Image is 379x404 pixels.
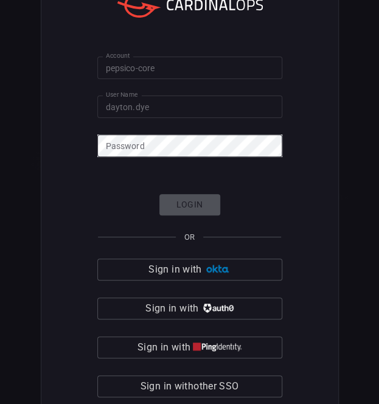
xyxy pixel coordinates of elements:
img: vP8Hhh4KuCH8AavWKdZY7RZgAAAAASUVORK5CYII= [201,304,234,313]
span: OR [184,232,195,242]
button: Sign in with [97,259,282,280]
img: quu4iresuhQAAAABJRU5ErkJggg== [193,343,242,352]
img: Ad5vKXme8s1CQAAAABJRU5ErkJggg== [204,265,231,274]
span: Sign in with [148,261,201,278]
button: Sign in with [97,336,282,358]
input: Type your user name [97,96,282,118]
span: Sign in with [137,339,190,356]
input: Type your account [97,57,282,79]
label: Account [106,51,130,60]
label: User Name [106,90,137,99]
span: Sign in with [145,300,198,317]
span: Sign in with other SSO [141,378,239,395]
button: Sign in withother SSO [97,375,282,397]
button: Sign in with [97,298,282,319]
